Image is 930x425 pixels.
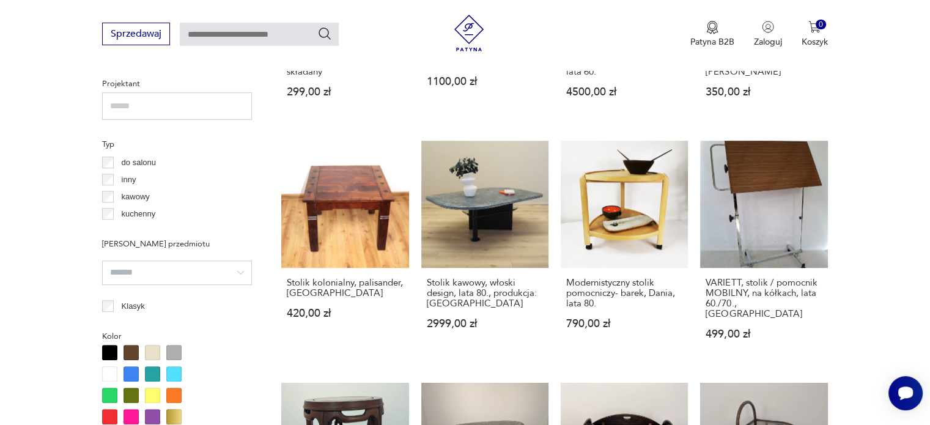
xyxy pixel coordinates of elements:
[122,300,145,313] p: Klasyk
[102,77,252,91] p: Projektant
[690,21,734,48] button: Patyna B2B
[566,87,682,97] p: 4500,00 zł
[706,87,822,97] p: 350,00 zł
[102,138,252,151] p: Typ
[281,141,408,363] a: Stolik kolonialny, palisander, IndieStolik kolonialny, palisander, [GEOGRAPHIC_DATA]420,00 zł
[566,46,682,77] h3: Stolik kawowy, proj. Grete Jalk, Glostrup Møbelfabrik, lata 60.
[287,46,403,77] h3: stolik pomocnik MOBILNY na kółkach, lata 60./70., składany
[754,21,782,48] button: Zaloguj
[706,46,822,77] h3: Komplet, dwa stoliki [PERSON_NAME], styl [PERSON_NAME]
[102,23,170,45] button: Sprzedawaj
[888,376,923,410] iframe: Smartsupp widget button
[122,173,136,187] p: inny
[706,21,718,34] img: Ikona medalu
[706,329,822,339] p: 499,00 zł
[287,308,403,319] p: 420,00 zł
[427,278,543,309] h3: Stolik kawowy, włoski design, lata 80., produkcja: [GEOGRAPHIC_DATA]
[566,319,682,329] p: 790,00 zł
[427,319,543,329] p: 2999,00 zł
[102,330,252,343] p: Kolor
[754,36,782,48] p: Zaloguj
[122,207,156,221] p: kuchenny
[762,21,774,33] img: Ikonka użytkownika
[102,237,252,251] p: [PERSON_NAME] przedmiotu
[317,26,332,41] button: Szukaj
[816,20,826,30] div: 0
[102,31,170,39] a: Sprzedawaj
[566,278,682,309] h3: Modernistyczny stolik pomocniczy- barek, Dania, lata 80.
[802,21,828,48] button: 0Koszyk
[122,156,156,169] p: do salonu
[690,36,734,48] p: Patyna B2B
[287,278,403,298] h3: Stolik kolonialny, palisander, [GEOGRAPHIC_DATA]
[421,141,548,363] a: Stolik kawowy, włoski design, lata 80., produkcja: WłochyStolik kawowy, włoski design, lata 80., ...
[451,15,487,51] img: Patyna - sklep z meblami i dekoracjami vintage
[706,278,822,319] h3: VARIETT, stolik / pomocnik MOBILNY, na kółkach, lata 60./70., [GEOGRAPHIC_DATA]
[808,21,821,33] img: Ikona koszyka
[802,36,828,48] p: Koszyk
[690,21,734,48] a: Ikona medaluPatyna B2B
[427,76,543,87] p: 1100,00 zł
[700,141,827,363] a: VARIETT, stolik / pomocnik MOBILNY, na kółkach, lata 60./70., BremsheyVARIETT, stolik / pomocnik ...
[122,190,150,204] p: kawowy
[561,141,688,363] a: Modernistyczny stolik pomocniczy- barek, Dania, lata 80.Modernistyczny stolik pomocniczy- barek, ...
[287,87,403,97] p: 299,00 zł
